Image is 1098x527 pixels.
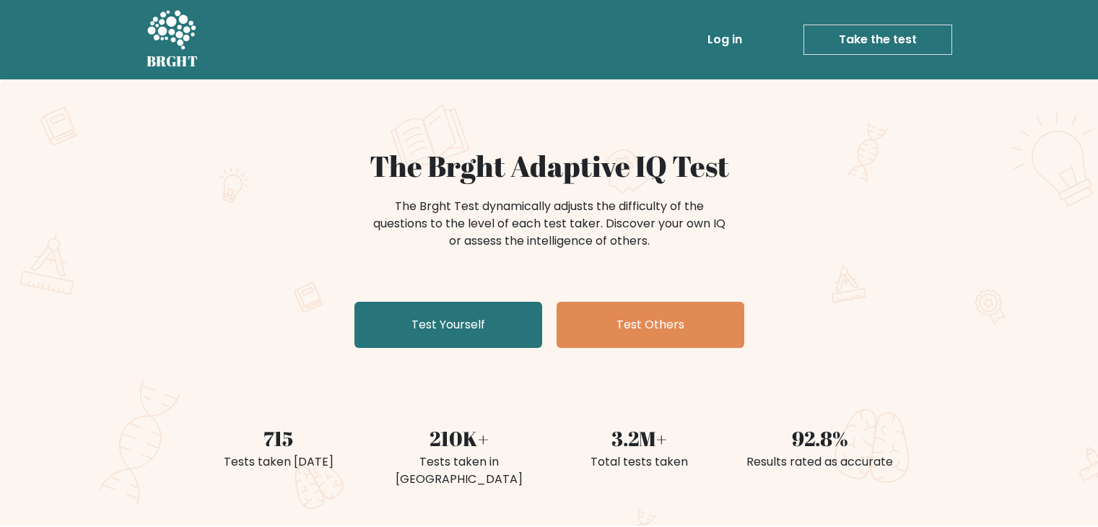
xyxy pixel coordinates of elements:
[557,302,744,348] a: Test Others
[378,453,541,488] div: Tests taken in [GEOGRAPHIC_DATA]
[147,53,199,70] h5: BRGHT
[197,149,902,183] h1: The Brght Adaptive IQ Test
[378,423,541,453] div: 210K+
[558,423,721,453] div: 3.2M+
[558,453,721,471] div: Total tests taken
[803,25,952,55] a: Take the test
[354,302,542,348] a: Test Yourself
[369,198,730,250] div: The Brght Test dynamically adjusts the difficulty of the questions to the level of each test take...
[197,423,360,453] div: 715
[702,25,748,54] a: Log in
[738,423,902,453] div: 92.8%
[147,6,199,74] a: BRGHT
[197,453,360,471] div: Tests taken [DATE]
[738,453,902,471] div: Results rated as accurate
